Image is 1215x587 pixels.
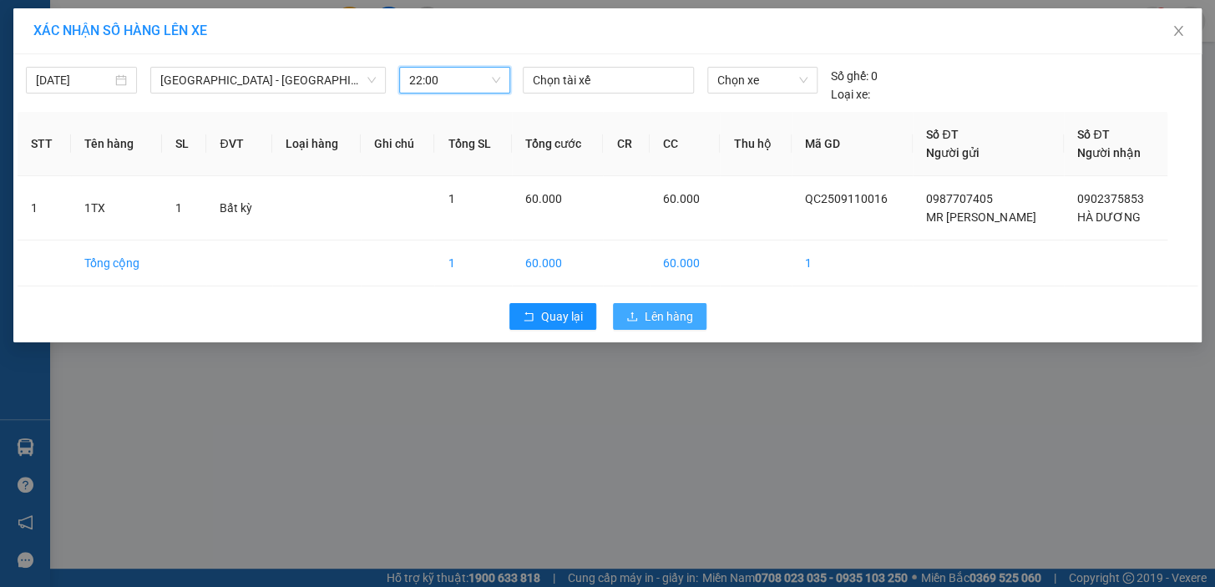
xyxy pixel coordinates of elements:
span: 22:00 [409,68,500,93]
span: Số ĐT [1077,128,1109,141]
span: upload [626,311,638,324]
th: Mã GD [792,112,913,176]
th: CC [650,112,720,176]
td: 1 [18,176,71,240]
th: Loại hàng [272,112,360,176]
input: 11/09/2025 [36,71,112,89]
span: Loại xe: [831,85,870,104]
img: logo.jpg [181,21,221,61]
th: SL [162,112,206,176]
span: MR [PERSON_NAME] [926,210,1035,224]
span: HÀ DƯƠNG [1077,210,1141,224]
button: Close [1155,8,1202,55]
span: Người gửi [926,146,980,159]
b: [DOMAIN_NAME] [140,63,230,77]
span: Số ghế: [831,67,868,85]
li: (c) 2017 [140,79,230,100]
th: Tổng SL [434,112,511,176]
span: close [1172,24,1185,38]
th: ĐVT [206,112,272,176]
span: down [367,75,377,85]
span: XÁC NHẬN SỐ HÀNG LÊN XE [33,23,207,38]
span: 0902375853 [1077,192,1144,205]
td: 1 [434,240,511,286]
td: Bất kỳ [206,176,272,240]
button: uploadLên hàng [613,303,706,330]
span: Quay lại [541,307,583,326]
th: CR [603,112,649,176]
td: 60.000 [650,240,720,286]
th: Thu hộ [720,112,791,176]
span: Số ĐT [926,128,958,141]
td: Tổng cộng [71,240,162,286]
span: Chọn xe [717,68,807,93]
span: rollback [523,311,534,324]
td: 1TX [71,176,162,240]
td: 1 [792,240,913,286]
th: STT [18,112,71,176]
span: 60.000 [663,192,700,205]
span: 60.000 [525,192,562,205]
span: Người nhận [1077,146,1141,159]
button: rollbackQuay lại [509,303,596,330]
span: QC2509110016 [805,192,888,205]
span: Nha Trang - Sài Gòn (Hàng hoá) [160,68,376,93]
span: 1 [448,192,454,205]
th: Ghi chú [361,112,435,176]
span: 1 [175,201,182,215]
th: Tổng cước [512,112,604,176]
span: 0987707405 [926,192,993,205]
span: Lên hàng [645,307,693,326]
div: 0 [831,67,878,85]
b: Gửi khách hàng [103,24,165,103]
th: Tên hàng [71,112,162,176]
b: Phương Nam Express [21,108,92,215]
td: 60.000 [512,240,604,286]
